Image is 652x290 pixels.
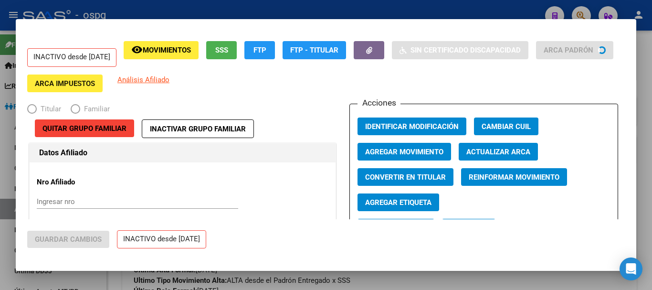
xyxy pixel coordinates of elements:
[410,46,521,55] span: Sin Certificado Discapacidad
[117,230,206,249] p: INACTIVO desde [DATE]
[27,231,109,248] button: Guardar Cambios
[482,122,531,131] span: Cambiar CUIL
[283,41,346,59] button: FTP - Titular
[544,46,593,55] span: ARCA Padrón
[42,124,126,133] span: Quitar Grupo Familiar
[35,79,95,88] span: ARCA Impuestos
[469,173,559,182] span: Reinformar Movimiento
[365,122,459,131] span: Identificar Modificación
[392,41,528,59] button: Sin Certificado Discapacidad
[253,46,266,55] span: FTP
[365,198,431,207] span: Agregar Etiqueta
[206,41,237,59] button: SSS
[290,46,338,55] span: FTP - Titular
[35,119,134,137] button: Quitar Grupo Familiar
[142,119,254,138] button: Inactivar Grupo Familiar
[80,104,110,115] span: Familiar
[442,219,495,236] button: Categoria
[35,235,102,244] span: Guardar Cambios
[27,107,119,115] mat-radio-group: Elija una opción
[131,44,143,55] mat-icon: remove_red_eye
[466,148,530,156] span: Actualizar ARCA
[474,118,538,135] button: Cambiar CUIL
[150,125,246,133] span: Inactivar Grupo Familiar
[244,41,275,59] button: FTP
[37,104,61,115] span: Titular
[27,75,103,92] button: ARCA Impuestos
[620,258,642,280] div: Open Intercom Messenger
[358,118,466,135] button: Identificar Modificación
[117,75,169,84] span: Análisis Afiliado
[39,147,326,159] h1: Datos Afiliado
[358,97,400,109] h3: Acciones
[358,193,439,211] button: Agregar Etiqueta
[358,143,451,161] button: Agregar Movimiento
[461,168,567,186] button: Reinformar Movimiento
[365,173,446,182] span: Convertir en Titular
[124,41,199,59] button: Movimientos
[37,177,124,188] p: Nro Afiliado
[459,143,538,161] button: Actualizar ARCA
[358,219,434,236] button: Vencimiento PMI
[215,46,228,55] span: SSS
[536,41,613,59] button: ARCA Padrón
[365,148,443,156] span: Agregar Movimiento
[143,46,191,55] span: Movimientos
[27,48,116,67] p: INACTIVO desde [DATE]
[358,168,453,186] button: Convertir en Titular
